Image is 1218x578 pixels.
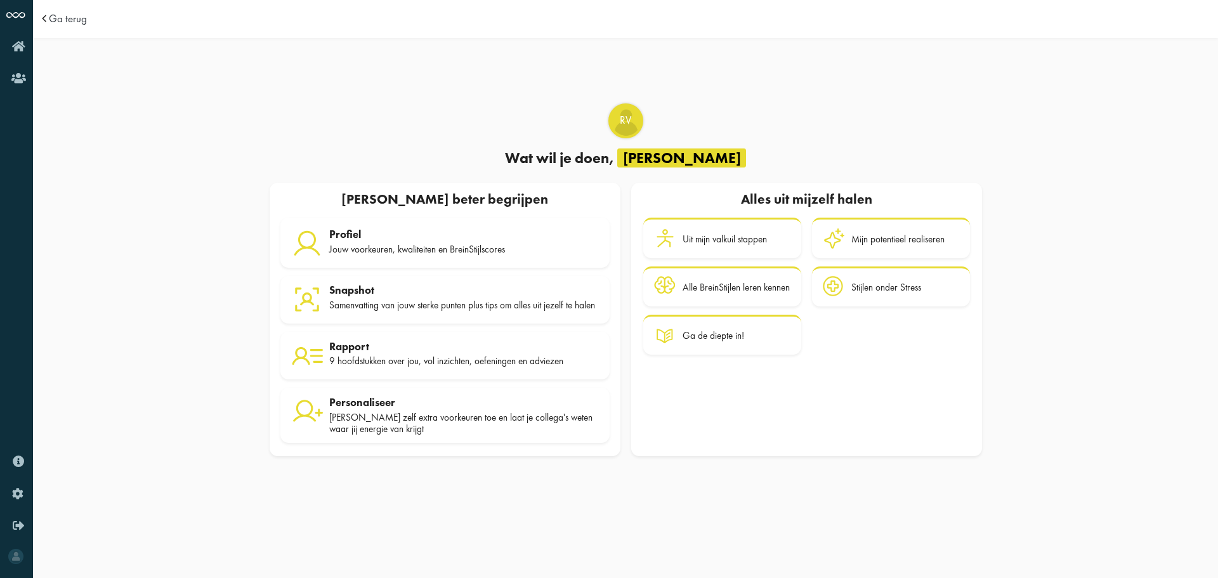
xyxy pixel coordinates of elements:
[643,266,801,307] a: Alle BreinStijlen leren kennen
[683,282,790,293] div: Alle BreinStijlen leren kennen
[329,244,599,255] div: Jouw voorkeuren, kwaliteiten en BreinStijlscores
[280,218,610,268] a: Profiel Jouw voorkeuren, kwaliteiten en BreinStijlscores
[329,412,599,435] div: [PERSON_NAME] zelf extra voorkeuren toe en laat je collega's weten waar jij energie van krijgt
[812,218,970,258] a: Mijn potentieel realiseren
[683,330,744,341] div: Ga de diepte in!
[280,388,610,443] a: Personaliseer [PERSON_NAME] zelf extra voorkeuren toe en laat je collega's weten waar jij energie...
[329,299,599,311] div: Samenvatting van jouw sterke punten plus tips om alles uit jezelf te halen
[608,103,643,138] div: Robin Vreeswijk
[505,148,614,167] span: Wat wil je doen,
[275,188,615,213] div: [PERSON_NAME] beter begrijpen
[49,13,87,24] a: Ga terug
[643,315,801,355] a: Ga de diepte in!
[617,148,746,167] span: [PERSON_NAME]
[851,282,921,293] div: Stijlen onder Stress
[812,266,970,307] a: Stijlen onder Stress
[642,188,971,213] div: Alles uit mijzelf halen
[851,233,945,245] div: Mijn potentieel realiseren
[329,284,599,296] div: Snapshot
[683,233,767,245] div: Uit mijn valkuil stappen
[643,218,801,258] a: Uit mijn valkuil stappen
[329,396,599,409] div: Personaliseer
[280,276,610,324] a: Snapshot Samenvatting van jouw sterke punten plus tips om alles uit jezelf te halen
[329,340,599,353] div: Rapport
[610,113,642,128] span: RV
[280,332,610,380] a: Rapport 9 hoofdstukken over jou, vol inzichten, oefeningen en adviezen
[329,355,599,367] div: 9 hoofdstukken over jou, vol inzichten, oefeningen en adviezen
[329,228,599,240] div: Profiel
